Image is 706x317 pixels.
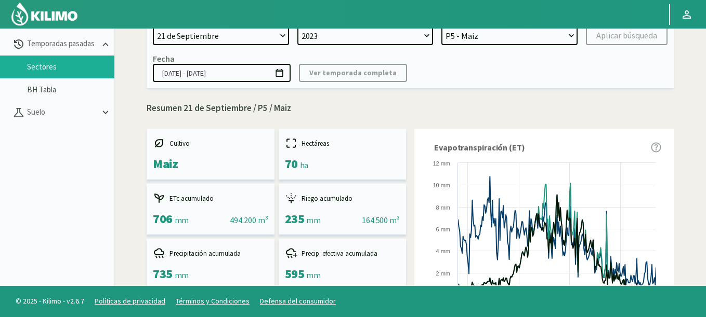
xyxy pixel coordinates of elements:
[436,226,451,232] text: 6 mm
[433,160,450,167] text: 12 mm
[285,266,305,282] span: 595
[153,156,178,172] span: Maiz
[434,141,525,154] span: Evapotranspiración (ET)
[10,2,79,26] img: Kilimo
[306,215,320,225] span: mm
[147,129,274,180] kil-mini-card: report-summary-cards.CROP
[175,270,189,280] span: mm
[10,296,89,307] span: © 2025 - Kilimo - v2.6.7
[153,211,173,227] span: 706
[279,239,407,290] kil-mini-card: report-summary-cards.ACCUMULATED_EFFECTIVE_PRECIPITATION
[147,102,674,115] p: Resumen 21 de Septiembre / P5 / Maiz
[153,64,291,82] input: dd/mm/yyyy - dd/mm/yyyy
[25,38,100,50] p: Temporadas pasadas
[153,266,173,282] span: 735
[230,214,268,226] div: 494.200 m³
[27,85,114,94] a: BH Tabla
[285,211,305,227] span: 235
[433,182,450,188] text: 10 mm
[153,192,268,204] div: ETc acumulado
[306,270,320,280] span: mm
[147,239,274,290] kil-mini-card: report-summary-cards.ACCUMULATED_PRECIPITATION
[176,296,250,306] a: Términos y Condiciones
[285,156,298,172] span: 70
[300,160,308,170] span: ha
[95,296,165,306] a: Políticas de privacidad
[285,192,400,204] div: Riego acumulado
[436,204,451,211] text: 8 mm
[436,248,451,254] text: 4 mm
[285,247,400,259] div: Precip. efectiva acumulada
[147,184,274,235] kil-mini-card: report-summary-cards.ACCUMULATED_ETC
[285,137,400,149] div: Hectáreas
[279,184,407,235] kil-mini-card: report-summary-cards.ACCUMULATED_IRRIGATION
[27,62,114,72] a: Sectores
[436,270,451,277] text: 2 mm
[153,137,268,149] div: Cultivo
[279,129,407,180] kil-mini-card: report-summary-cards.HECTARES
[25,106,100,118] p: Suelo
[153,53,175,64] div: Fecha
[260,296,336,306] a: Defensa del consumidor
[153,247,268,259] div: Precipitación acumulada
[362,214,400,226] div: 164.500 m³
[175,215,189,225] span: mm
